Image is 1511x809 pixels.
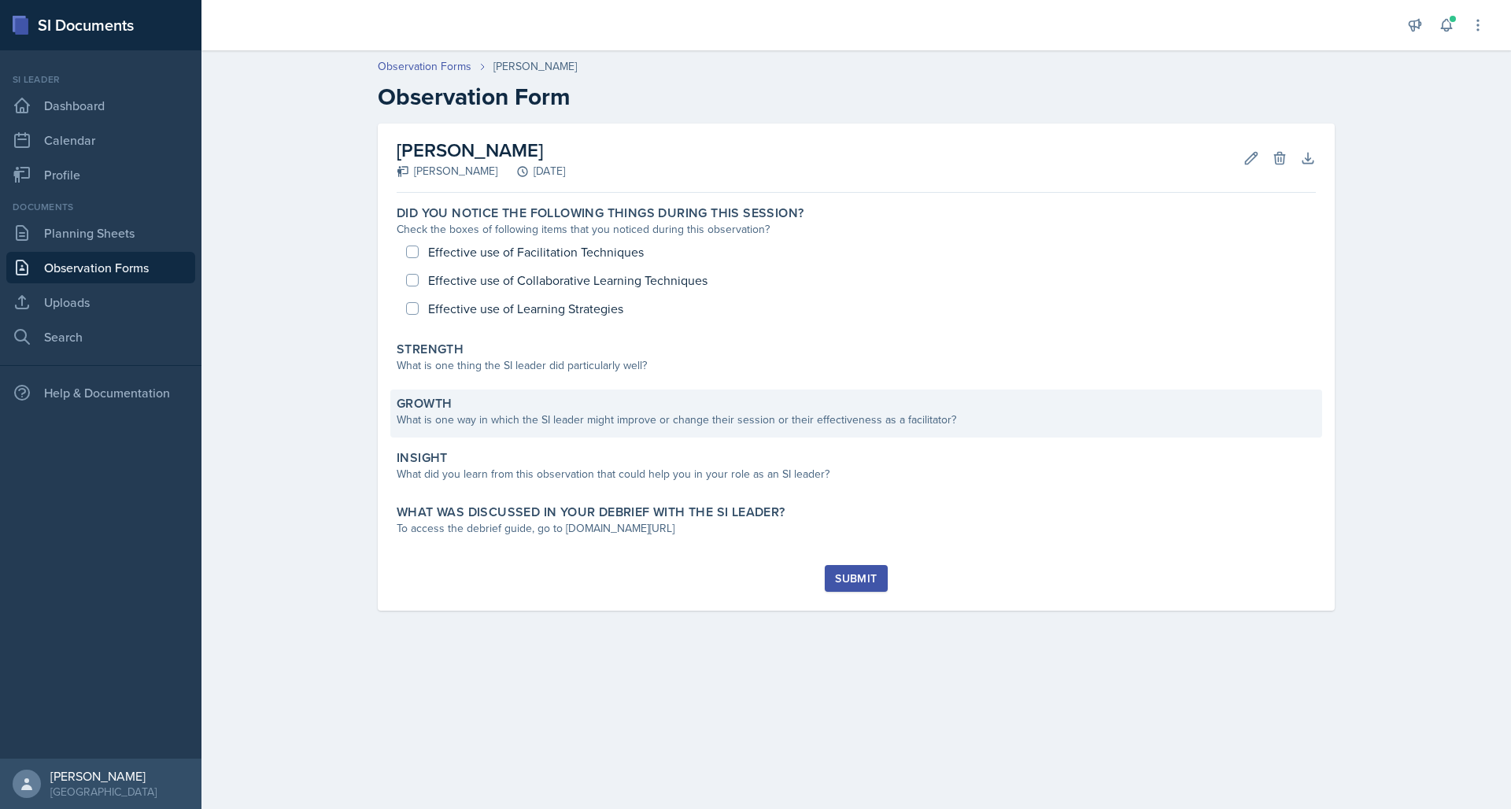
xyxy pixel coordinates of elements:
label: Strength [397,342,464,357]
a: Search [6,321,195,353]
div: To access the debrief guide, go to [DOMAIN_NAME][URL] [397,520,1316,537]
div: Check the boxes of following items that you noticed during this observation? [397,221,1316,238]
div: What is one thing the SI leader did particularly well? [397,357,1316,374]
div: [PERSON_NAME] [397,163,497,179]
h2: Observation Form [378,83,1335,111]
div: Si leader [6,72,195,87]
a: Planning Sheets [6,217,195,249]
a: Calendar [6,124,195,156]
div: Documents [6,200,195,214]
div: What did you learn from this observation that could help you in your role as an SI leader? [397,466,1316,482]
label: Insight [397,450,448,466]
div: Help & Documentation [6,377,195,408]
label: Did you notice the following things during this session? [397,205,804,221]
div: What is one way in which the SI leader might improve or change their session or their effectivene... [397,412,1316,428]
div: [PERSON_NAME] [50,768,157,784]
div: [GEOGRAPHIC_DATA] [50,784,157,800]
a: Observation Forms [6,252,195,283]
h2: [PERSON_NAME] [397,136,565,164]
label: Growth [397,396,452,412]
div: Submit [835,572,877,585]
div: [DATE] [497,163,565,179]
a: Profile [6,159,195,190]
a: Observation Forms [378,58,471,75]
button: Submit [825,565,887,592]
a: Uploads [6,286,195,318]
a: Dashboard [6,90,195,121]
label: What was discussed in your debrief with the SI Leader? [397,504,785,520]
div: [PERSON_NAME] [493,58,577,75]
